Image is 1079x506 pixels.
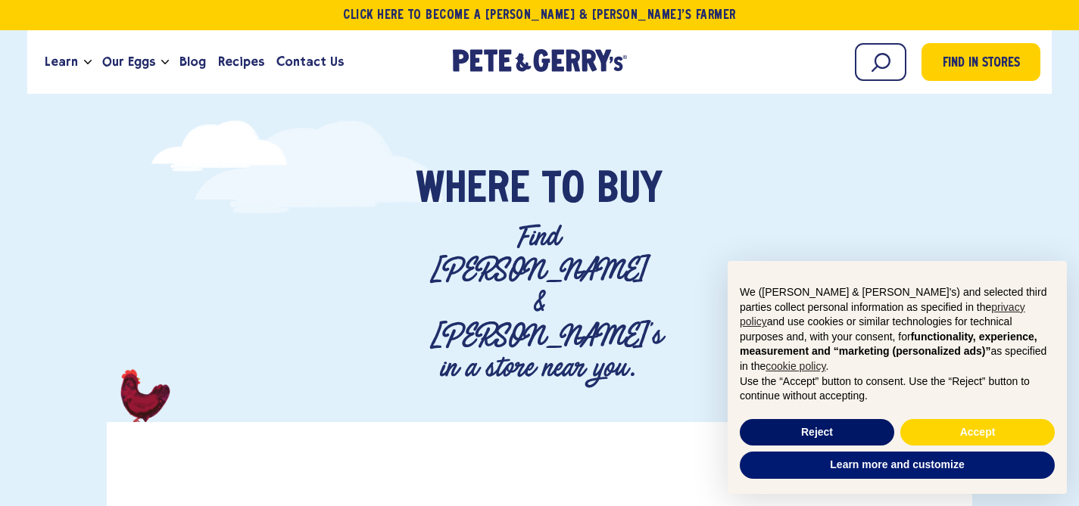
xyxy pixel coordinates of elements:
p: Find [PERSON_NAME] & [PERSON_NAME]'s in a store near you. [430,221,648,384]
button: Open the dropdown menu for Learn [84,60,92,65]
a: cookie policy [766,360,825,372]
span: Blog [179,52,206,71]
span: Recipes [218,52,264,71]
span: Our Eggs [102,52,155,71]
input: Search [855,43,906,81]
a: Our Eggs [96,42,161,82]
a: Recipes [212,42,270,82]
a: Blog [173,42,212,82]
span: Where [416,168,530,213]
span: Find in Stores [943,54,1020,74]
a: Contact Us [270,42,350,82]
span: Learn [45,52,78,71]
a: Find in Stores [922,43,1040,81]
span: To [542,168,585,213]
p: Use the “Accept” button to consent. Use the “Reject” button to continue without accepting. [740,374,1055,404]
p: We ([PERSON_NAME] & [PERSON_NAME]'s) and selected third parties collect personal information as s... [740,285,1055,374]
button: Accept [900,419,1055,446]
button: Reject [740,419,894,446]
button: Open the dropdown menu for Our Eggs [161,60,169,65]
button: Learn more and customize [740,452,1055,479]
span: Contact Us [276,52,344,71]
a: Learn [39,42,84,82]
span: Buy [597,168,663,213]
